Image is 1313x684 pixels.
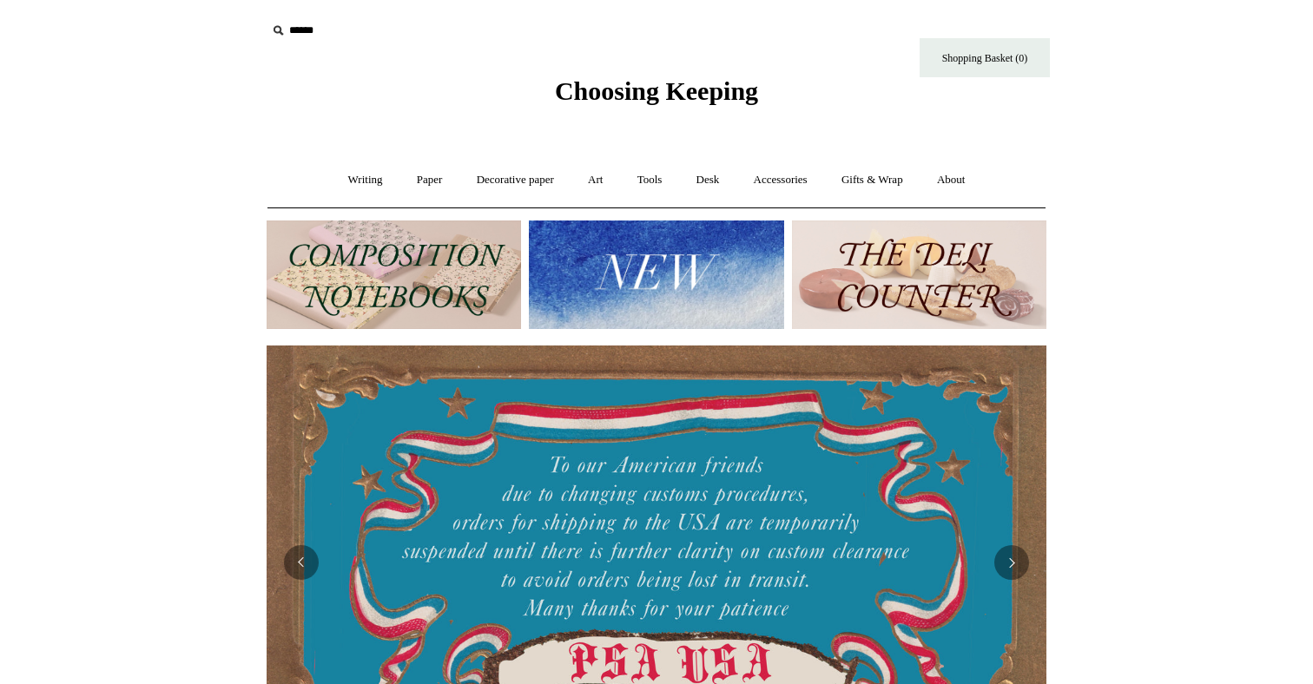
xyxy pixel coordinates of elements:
[529,220,783,329] img: New.jpg__PID:f73bdf93-380a-4a35-bcfe-7823039498e1
[461,157,570,203] a: Decorative paper
[333,157,399,203] a: Writing
[681,157,736,203] a: Desk
[738,157,823,203] a: Accessories
[994,545,1029,580] button: Next
[826,157,919,203] a: Gifts & Wrap
[921,157,981,203] a: About
[401,157,459,203] a: Paper
[284,545,319,580] button: Previous
[267,220,521,329] img: 202302 Composition ledgers.jpg__PID:69722ee6-fa44-49dd-a067-31375e5d54ec
[792,220,1046,329] img: The Deli Counter
[572,157,618,203] a: Art
[622,157,678,203] a: Tools
[555,90,758,102] a: Choosing Keeping
[555,76,758,105] span: Choosing Keeping
[920,38,1050,77] a: Shopping Basket (0)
